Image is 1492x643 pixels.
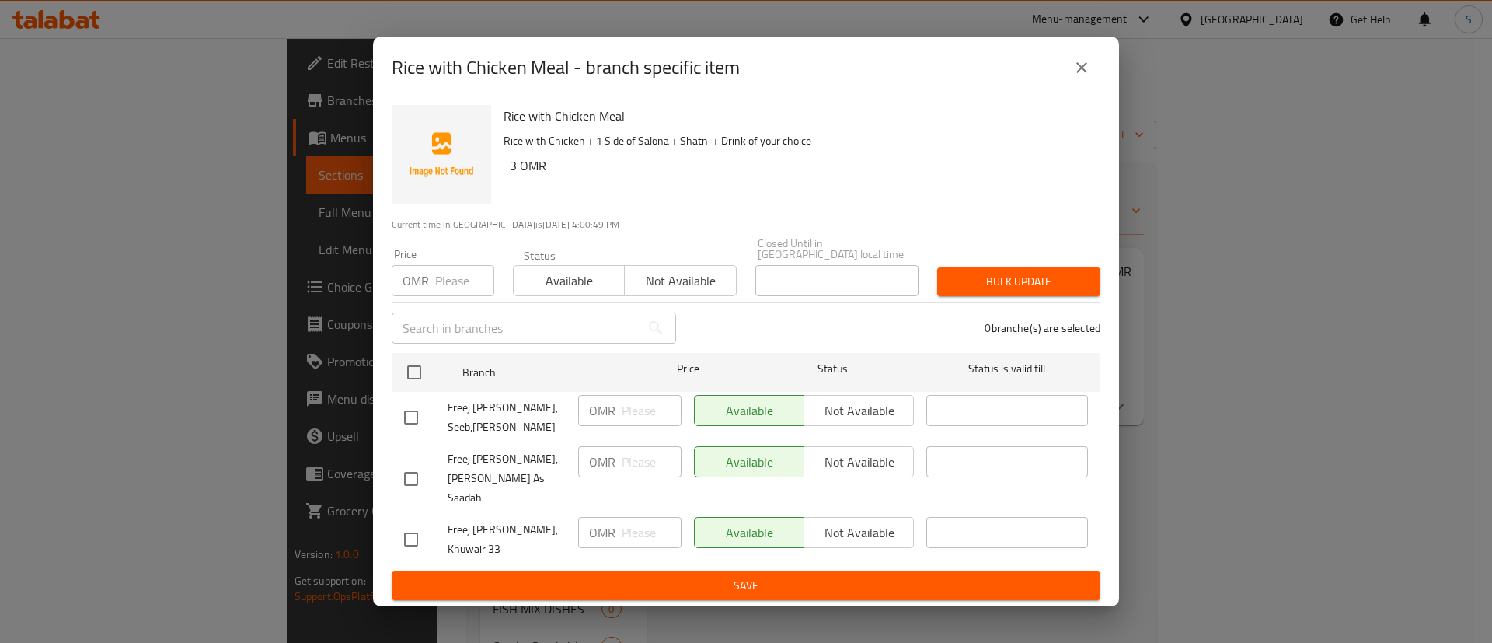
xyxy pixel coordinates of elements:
span: Price [636,359,740,379]
span: Available [520,270,619,292]
span: Branch [462,363,624,383]
input: Please enter price [435,265,494,296]
span: Status [752,359,914,379]
span: Freej [PERSON_NAME], Khuwair 33 [448,520,566,559]
button: Not available [624,265,736,296]
h2: Rice with Chicken Meal - branch specific item [392,55,740,80]
span: Save [404,576,1088,596]
span: Not available [631,270,730,292]
span: Freej [PERSON_NAME], [PERSON_NAME] As Saadah [448,449,566,508]
input: Please enter price [622,395,682,426]
input: Search in branches [392,313,640,344]
p: OMR [403,271,429,290]
span: Freej [PERSON_NAME], Seeb,[PERSON_NAME] [448,398,566,437]
input: Please enter price [622,446,682,477]
input: Please enter price [622,517,682,548]
button: close [1063,49,1100,86]
button: Available [513,265,625,296]
p: OMR [589,401,615,420]
h6: 3 OMR [510,155,1088,176]
p: Rice with Chicken + 1 Side of Salona + Shatni + Drink of your choice [504,131,1088,151]
span: Status is valid till [926,359,1088,379]
button: Save [392,571,1100,600]
h6: Rice with Chicken Meal [504,105,1088,127]
button: Bulk update [937,267,1100,296]
p: OMR [589,453,615,471]
span: Bulk update [950,272,1088,292]
p: Current time in [GEOGRAPHIC_DATA] is [DATE] 4:00:49 PM [392,218,1100,232]
img: Rice with Chicken Meal [392,105,491,204]
p: 0 branche(s) are selected [985,320,1100,336]
p: OMR [589,523,615,542]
